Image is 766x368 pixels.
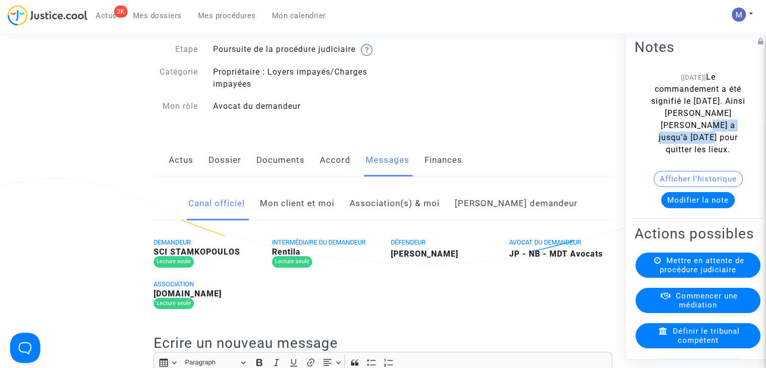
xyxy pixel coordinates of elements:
b: SCI STAMKOPOULOS [154,247,240,257]
span: Le commandement a été signifié le [DATE]. Ainsi [PERSON_NAME] [PERSON_NAME] a jusqu’à [DATE] pour... [651,72,745,154]
span: INTERMÉDIAIRE DU DEMANDEUR [272,238,366,246]
button: Modifier la note [661,192,735,208]
span: Mon calendrier [272,11,326,20]
a: Finances [425,144,462,177]
a: Association(s) & moi [350,187,440,220]
div: Etape [146,43,205,56]
h2: Actions possibles [635,225,761,242]
a: Documents [256,144,305,177]
a: Accord [320,144,351,177]
button: Afficher l'historique [654,171,743,187]
div: Poursuite de la procédure judiciaire [205,43,383,56]
a: Messages [366,144,409,177]
img: AAcHTtesyyZjLYJxzrkRG5BOJsapQ6nO-85ChvdZAQ62n80C=s96-c [732,8,746,22]
a: Mes dossiers [125,8,190,23]
a: Canal officiel [188,187,245,220]
div: Propriétaire : Loyers impayés/Charges impayées [205,66,383,90]
div: Lecture seule [272,256,312,268]
a: Mon calendrier [264,8,334,23]
div: Avocat du demandeur [205,100,383,112]
a: Dossier [208,144,241,177]
span: DEMANDEUR [154,238,191,246]
img: help.svg [361,44,373,56]
div: Catégorie [146,66,205,90]
b: Rentila [272,247,301,257]
a: Mes procédures [190,8,264,23]
span: Commencer une médiation [676,291,738,310]
span: Mes procédures [198,11,256,20]
span: Définir le tribunal compétent [673,327,740,345]
div: Mon rôle [146,100,205,112]
span: [[DATE]] [681,74,706,81]
iframe: Help Scout Beacon - Open [10,333,40,363]
span: Mes dossiers [133,11,182,20]
b: JP - NB - MDT Avocats [509,249,603,259]
b: [PERSON_NAME] [390,249,458,259]
img: jc-logo.svg [8,5,88,26]
span: AVOCAT DU DEMANDEUR [509,238,581,246]
h2: Notes [635,38,761,56]
a: [PERSON_NAME] demandeur [455,187,578,220]
h2: Ecrire un nouveau message [154,334,612,352]
a: Actus [169,144,193,177]
span: ASSOCIATION [154,280,194,288]
span: DÉFENDEUR [390,238,425,246]
div: 2K [114,6,127,18]
span: Actus [96,11,117,20]
b: [DOMAIN_NAME] [154,289,222,298]
a: Mon client et moi [260,187,334,220]
a: 2KActus [88,8,125,23]
div: Lecture seule [154,256,194,268]
span: Mettre en attente de procédure judiciaire [660,256,744,274]
div: Lecture seule [154,298,194,310]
